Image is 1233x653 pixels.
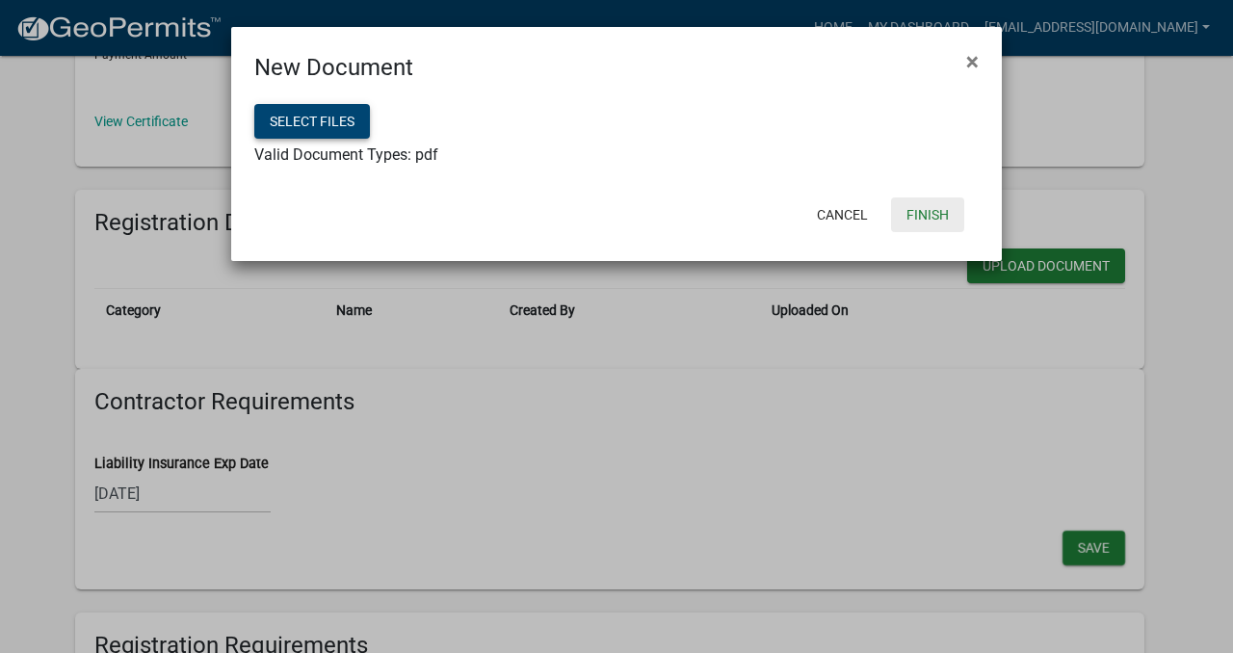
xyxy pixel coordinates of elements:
button: Select files [254,104,370,139]
button: Cancel [801,197,883,232]
span: Valid Document Types: pdf [254,145,438,164]
button: Close [951,35,994,89]
span: × [966,48,979,75]
button: Finish [891,197,964,232]
h4: New Document [254,50,413,85]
